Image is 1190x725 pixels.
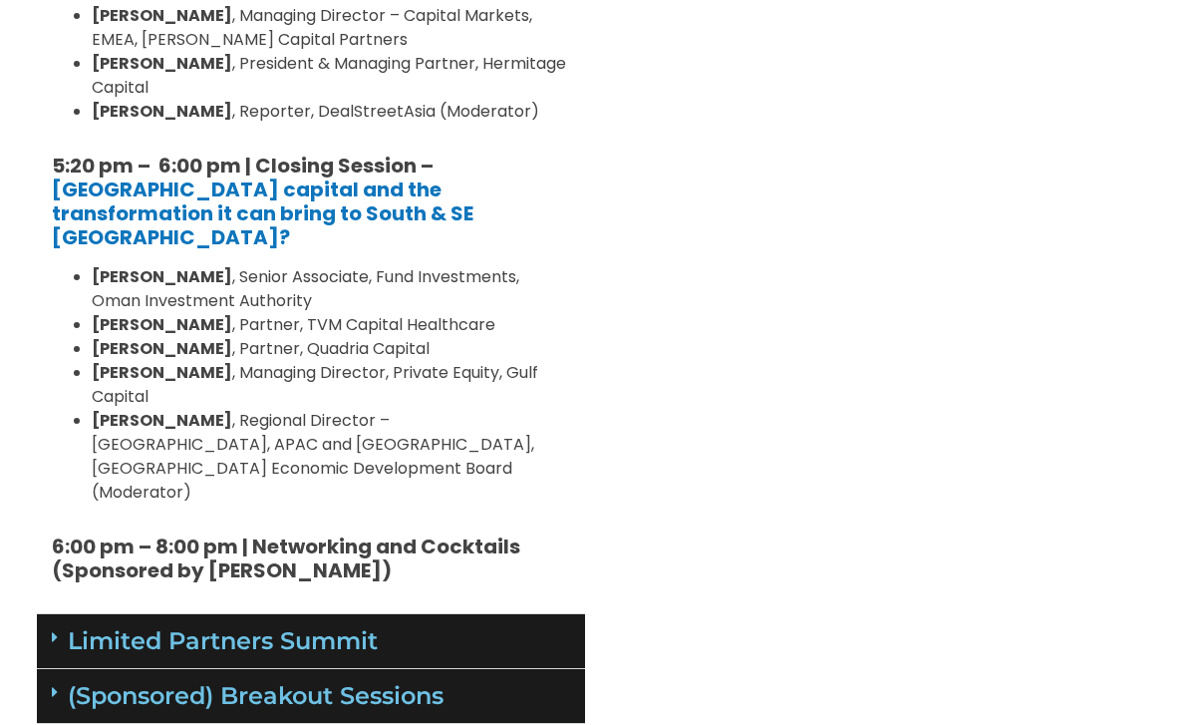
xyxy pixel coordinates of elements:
[68,626,378,655] a: Limited Partners Summit
[92,4,570,52] li: , Managing Director – Capital Markets, EMEA, [PERSON_NAME] Capital Partners
[92,100,570,124] li: , Reporter, DealStreetAsia (Moderator)
[92,265,232,288] strong: [PERSON_NAME]
[52,176,473,251] a: [GEOGRAPHIC_DATA] capital and the transformation it can bring to South & SE [GEOGRAPHIC_DATA]?
[92,52,570,100] li: , President & Managing Partner, Hermitage Capital
[92,4,232,27] strong: [PERSON_NAME]
[92,313,232,336] strong: [PERSON_NAME]
[92,409,232,432] strong: [PERSON_NAME]
[92,265,570,313] li: , Senior Associate, Fund Investments, Oman Investment Authority
[52,152,434,180] strong: 5:20 pm – 6:00 pm | Closing Session –
[92,409,570,505] li: , Regional Director – [GEOGRAPHIC_DATA], APAC and [GEOGRAPHIC_DATA], [GEOGRAPHIC_DATA] Economic D...
[52,533,520,584] strong: 6:00 pm – 8:00 pm | Networking and Cocktails (Sponsored by [PERSON_NAME])
[92,337,232,360] strong: [PERSON_NAME]
[92,100,232,123] strong: [PERSON_NAME]
[92,337,570,361] li: , Partner, Quadria Capital
[92,361,570,409] li: , Managing Director, Private Equity, Gulf Capital
[92,361,232,384] strong: [PERSON_NAME]
[92,52,232,75] strong: [PERSON_NAME]
[92,313,570,337] li: , Partner, TVM Capital Healthcare
[68,681,444,710] a: (Sponsored) Breakout Sessions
